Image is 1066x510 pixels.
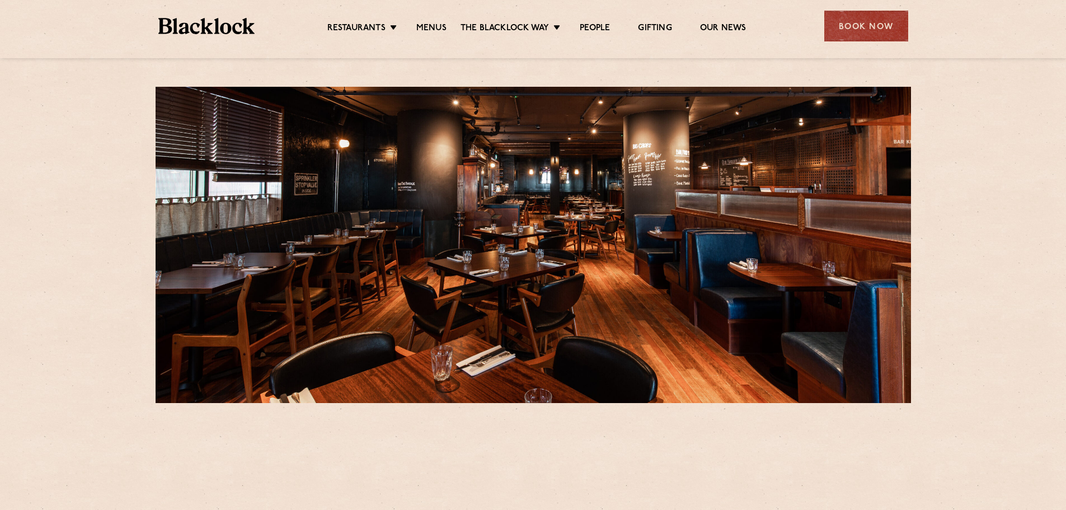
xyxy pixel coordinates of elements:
a: The Blacklock Way [461,23,549,35]
a: People [580,23,610,35]
a: Gifting [638,23,671,35]
a: Restaurants [327,23,386,35]
a: Menus [416,23,447,35]
img: BL_Textured_Logo-footer-cropped.svg [158,18,255,34]
div: Book Now [824,11,908,41]
a: Our News [700,23,746,35]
